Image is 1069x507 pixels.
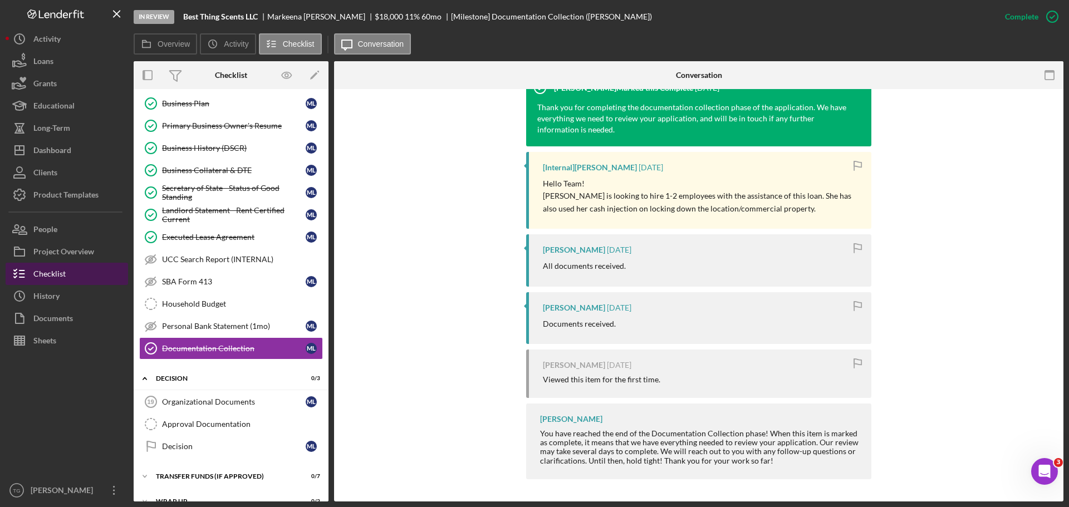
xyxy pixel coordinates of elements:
[334,33,411,55] button: Conversation
[162,206,306,224] div: Landlord Statement - Rent Certified Current
[156,498,292,505] div: Wrap Up
[33,184,99,209] div: Product Templates
[6,218,128,240] a: People
[33,307,73,332] div: Documents
[543,303,605,312] div: [PERSON_NAME]
[543,260,626,272] p: All documents received.
[607,245,631,254] time: 2025-05-24 00:28
[139,115,323,137] a: Primary Business Owner's ResumeML
[139,159,323,181] a: Business Collateral & DTEML
[306,276,317,287] div: M L
[994,6,1063,28] button: Complete
[6,184,128,206] button: Product Templates
[162,144,306,152] div: Business History (DSCR)
[306,120,317,131] div: M L
[134,10,174,24] div: In Review
[6,50,128,72] button: Loans
[6,307,128,329] button: Documents
[33,161,57,186] div: Clients
[6,117,128,139] button: Long-Term
[6,329,128,352] button: Sheets
[33,139,71,164] div: Dashboard
[139,137,323,159] a: Business History (DSCR)ML
[200,33,256,55] button: Activity
[139,226,323,248] a: Executed Lease AgreementML
[224,40,248,48] label: Activity
[162,121,306,130] div: Primary Business Owner's Resume
[607,361,631,370] time: 2025-05-22 18:14
[543,318,616,330] p: Documents received.
[6,28,128,50] button: Activity
[6,139,128,161] button: Dashboard
[607,303,631,312] time: 2025-05-23 00:03
[162,99,306,108] div: Business Plan
[183,12,258,21] b: Best Thing Scents LLC
[358,40,404,48] label: Conversation
[306,209,317,220] div: M L
[33,72,57,97] div: Grants
[306,441,317,452] div: M L
[139,181,323,204] a: Secretary of State - Status of Good StandingML
[162,397,306,406] div: Organizational Documents
[306,165,317,176] div: M L
[421,12,442,21] div: 60 mo
[540,429,860,465] div: You have reached the end of the Documentation Collection phase! When this item is marked as compl...
[543,163,637,172] div: [Internal] [PERSON_NAME]
[300,473,320,480] div: 0 / 7
[28,479,100,504] div: [PERSON_NAME]
[540,415,602,424] div: [PERSON_NAME]
[543,190,860,215] p: [PERSON_NAME] is looking to hire 1-2 employees with the assistance of this loan. She has also use...
[451,12,652,21] div: [Milestone] Documentation Collection ([PERSON_NAME])
[215,71,247,80] div: Checklist
[156,375,292,382] div: Decision
[543,375,660,384] div: Viewed this item for the first time.
[33,285,60,310] div: History
[267,12,375,21] div: Markeena [PERSON_NAME]
[1031,458,1058,485] iframe: Intercom live chat
[6,263,128,285] button: Checklist
[134,33,197,55] button: Overview
[6,95,128,117] button: Educational
[139,435,323,457] a: DecisionML
[139,270,323,293] a: SBA Form 413ML
[162,299,322,308] div: Household Budget
[139,248,323,270] a: UCC Search Report (INTERNAL)
[6,72,128,95] button: Grants
[33,50,53,75] div: Loans
[139,204,323,226] a: Landlord Statement - Rent Certified CurrentML
[6,161,128,184] button: Clients
[6,479,128,501] button: TG[PERSON_NAME]
[162,420,322,429] div: Approval Documentation
[33,28,61,53] div: Activity
[6,285,128,307] button: History
[33,218,57,243] div: People
[306,321,317,332] div: M L
[162,233,306,242] div: Executed Lease Agreement
[526,102,860,146] div: Thank you for completing the documentation collection phase of the application. We have everythin...
[6,240,128,263] a: Project Overview
[162,322,306,331] div: Personal Bank Statement (1mo)
[147,398,154,405] tspan: 19
[162,344,306,353] div: Documentation Collection
[156,473,292,480] div: Transfer Funds (If Approved)
[543,178,860,190] p: Hello Team!
[139,293,323,315] a: Household Budget
[158,40,190,48] label: Overview
[1054,458,1063,467] span: 3
[306,187,317,198] div: M L
[139,315,323,337] a: Personal Bank Statement (1mo)ML
[300,375,320,382] div: 0 / 3
[306,396,317,407] div: M L
[306,343,317,354] div: M L
[33,117,70,142] div: Long-Term
[33,95,75,120] div: Educational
